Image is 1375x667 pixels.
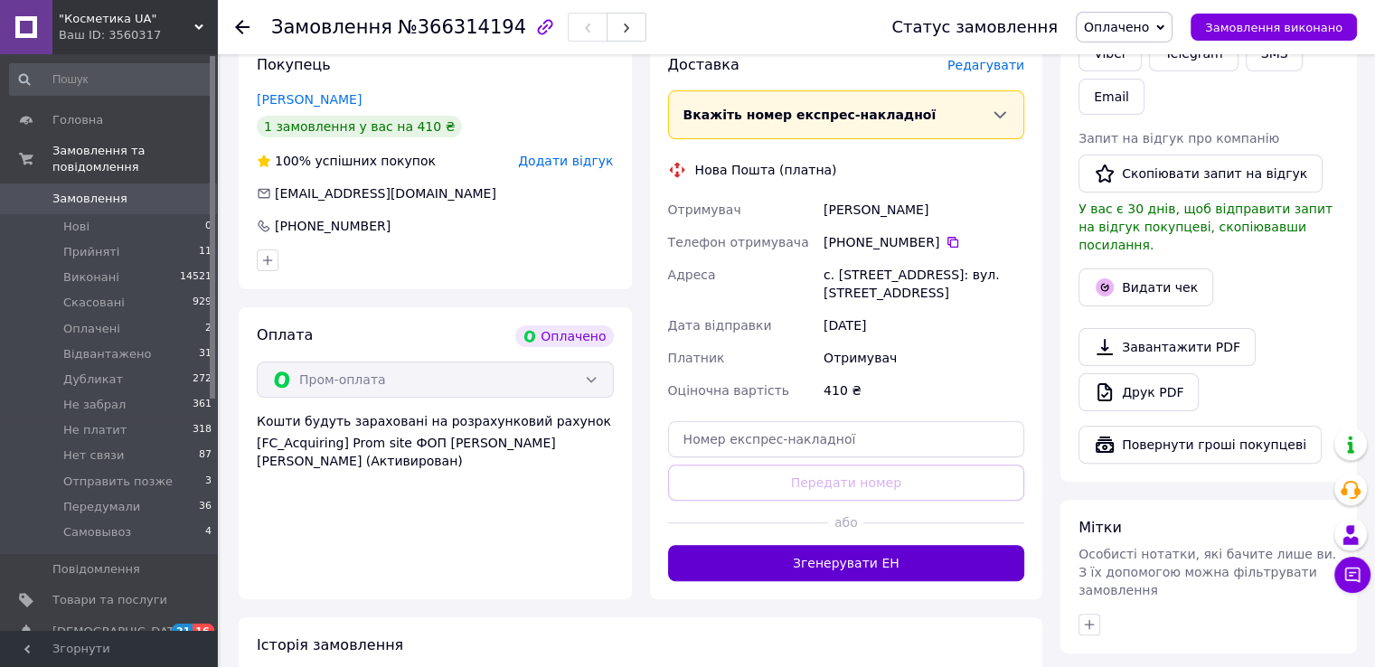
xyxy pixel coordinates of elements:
[199,447,212,464] span: 87
[63,447,124,464] span: Нет связи
[828,513,863,531] span: або
[63,474,173,490] span: Отправить позже
[9,63,213,96] input: Пошук
[275,186,496,201] span: [EMAIL_ADDRESS][DOMAIN_NAME]
[205,219,212,235] span: 0
[668,56,739,73] span: Доставка
[193,422,212,438] span: 318
[1334,557,1370,593] button: Чат з покупцем
[891,18,1058,36] div: Статус замовлення
[1078,547,1336,597] span: Особисті нотатки, які бачите лише ви. З їх допомогою можна фільтрувати замовлення
[271,16,392,38] span: Замовлення
[172,624,193,639] span: 21
[199,499,212,515] span: 36
[63,524,131,540] span: Самовывоз
[59,11,194,27] span: "Косметика UA"
[1078,519,1122,536] span: Мітки
[180,269,212,286] span: 14521
[668,351,725,365] span: Платник
[205,524,212,540] span: 4
[1078,155,1323,193] button: Скопіювати запит на відгук
[257,56,331,73] span: Покупець
[1078,202,1333,252] span: У вас є 30 днів, щоб відправити запит на відгук покупцеві, скопіювавши посилання.
[257,92,362,107] a: [PERSON_NAME]
[668,421,1025,457] input: Номер експрес-накладної
[398,16,526,38] span: №366314194
[1078,373,1199,411] a: Друк PDF
[199,244,212,260] span: 11
[52,112,103,128] span: Головна
[518,154,613,168] span: Додати відгук
[1191,14,1357,41] button: Замовлення виконано
[947,58,1024,72] span: Редагувати
[257,412,614,470] div: Кошти будуть зараховані на розрахунковий рахунок
[668,545,1025,581] button: Згенерувати ЕН
[1078,79,1144,115] button: Email
[63,346,151,362] span: Відвантажено
[1078,268,1213,306] button: Видати чек
[820,193,1028,226] div: [PERSON_NAME]
[205,474,212,490] span: 3
[63,244,119,260] span: Прийняті
[668,318,772,333] span: Дата відправки
[257,326,313,343] span: Оплата
[820,374,1028,407] div: 410 ₴
[668,202,741,217] span: Отримувач
[63,269,119,286] span: Виконані
[205,321,212,337] span: 2
[235,18,250,36] div: Повернутися назад
[52,191,127,207] span: Замовлення
[193,624,213,639] span: 16
[52,592,167,608] span: Товари та послуги
[1078,328,1256,366] a: Завантажити PDF
[257,636,403,653] span: Історія замовлення
[199,346,212,362] span: 31
[820,342,1028,374] div: Отримувач
[63,321,120,337] span: Оплачені
[63,422,127,438] span: Не платит
[1078,131,1279,146] span: Запит на відгук про компанію
[63,295,125,311] span: Скасовані
[63,499,140,515] span: Передумали
[683,108,937,122] span: Вкажіть номер експрес-накладної
[193,397,212,413] span: 361
[63,371,123,388] span: Дубликат
[273,217,392,235] div: [PHONE_NUMBER]
[1084,20,1149,34] span: Оплачено
[52,143,217,175] span: Замовлення та повідомлення
[257,434,614,470] div: [FC_Acquiring] Prom site ФОП [PERSON_NAME] [PERSON_NAME] (Активирован)
[824,233,1024,251] div: [PHONE_NUMBER]
[668,235,809,249] span: Телефон отримувача
[820,309,1028,342] div: [DATE]
[1205,21,1342,34] span: Замовлення виконано
[257,116,462,137] div: 1 замовлення у вас на 410 ₴
[691,161,842,179] div: Нова Пошта (платна)
[52,624,186,640] span: [DEMOGRAPHIC_DATA]
[515,325,613,347] div: Оплачено
[52,561,140,578] span: Повідомлення
[63,219,89,235] span: Нові
[820,258,1028,309] div: с. [STREET_ADDRESS]: вул. [STREET_ADDRESS]
[668,383,789,398] span: Оціночна вартість
[257,152,436,170] div: успішних покупок
[63,397,126,413] span: Не забрал
[193,295,212,311] span: 929
[275,154,311,168] span: 100%
[668,268,716,282] span: Адреса
[193,371,212,388] span: 272
[59,27,217,43] div: Ваш ID: 3560317
[1078,426,1322,464] button: Повернути гроші покупцеві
